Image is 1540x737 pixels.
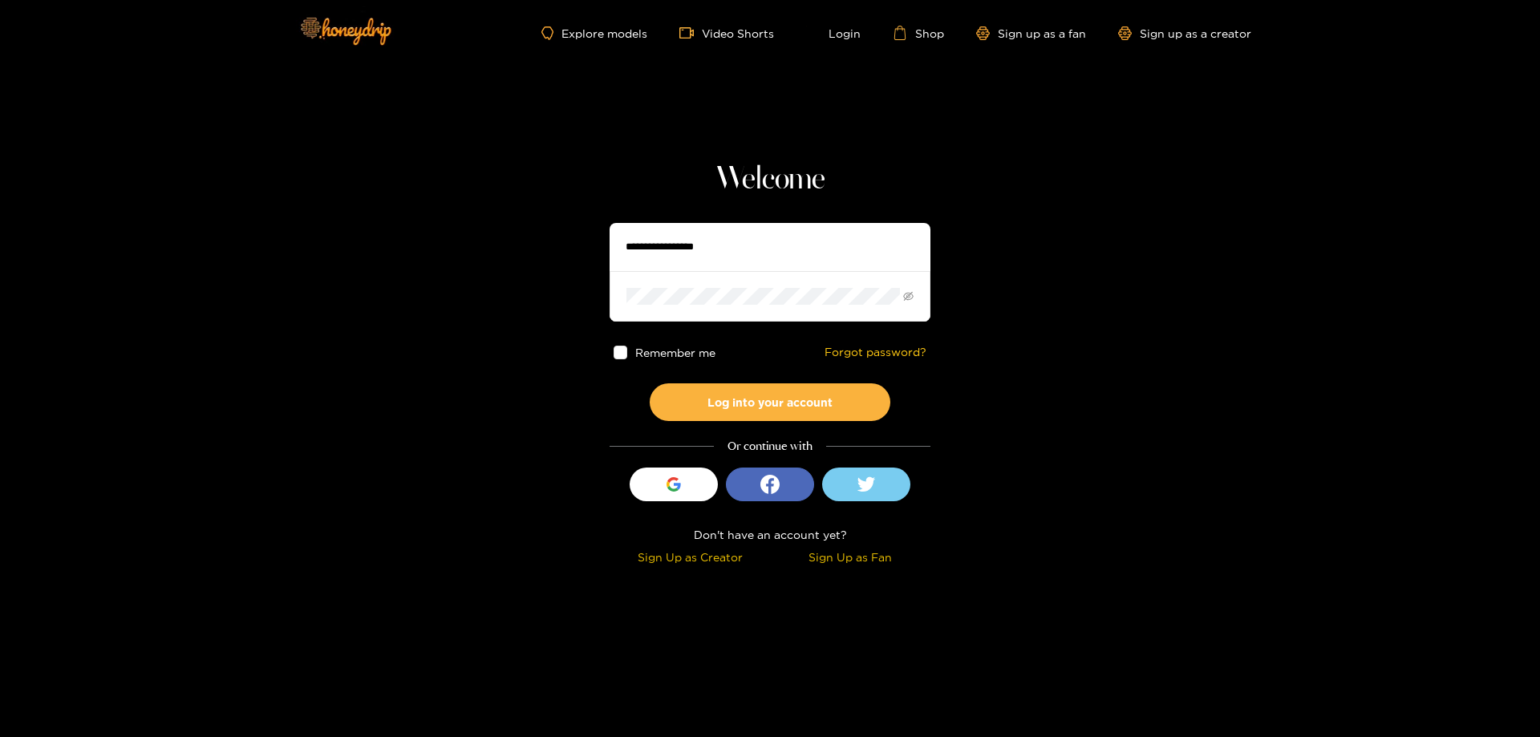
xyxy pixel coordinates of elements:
button: Log into your account [650,383,890,421]
div: Or continue with [610,437,930,456]
a: Sign up as a fan [976,26,1086,40]
a: Login [806,26,861,40]
span: Remember me [635,346,715,358]
h1: Welcome [610,160,930,199]
div: Sign Up as Creator [614,548,766,566]
a: Video Shorts [679,26,774,40]
span: video-camera [679,26,702,40]
div: Don't have an account yet? [610,525,930,544]
div: Sign Up as Fan [774,548,926,566]
a: Shop [893,26,944,40]
a: Explore models [541,26,647,40]
a: Forgot password? [825,346,926,359]
a: Sign up as a creator [1118,26,1251,40]
span: eye-invisible [903,291,914,302]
